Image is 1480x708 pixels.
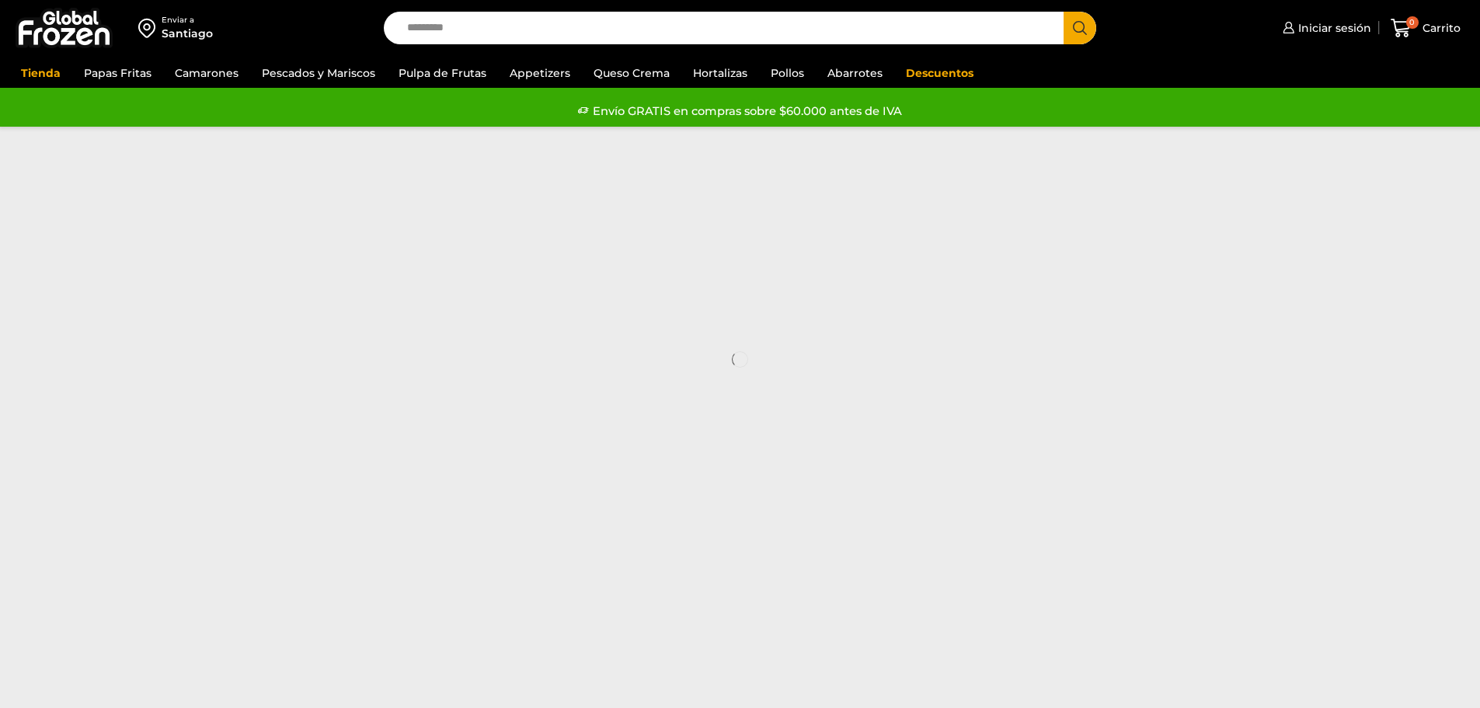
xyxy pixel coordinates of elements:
div: Santiago [162,26,213,41]
a: 0 Carrito [1387,10,1464,47]
a: Descuentos [898,58,981,88]
button: Search button [1064,12,1096,44]
a: Iniciar sesión [1279,12,1371,44]
a: Camarones [167,58,246,88]
a: Queso Crema [586,58,677,88]
span: Iniciar sesión [1294,20,1371,36]
a: Appetizers [502,58,578,88]
a: Pescados y Mariscos [254,58,383,88]
a: Pollos [763,58,812,88]
a: Abarrotes [820,58,890,88]
a: Hortalizas [685,58,755,88]
img: address-field-icon.svg [138,15,162,41]
span: 0 [1406,16,1419,29]
div: Enviar a [162,15,213,26]
span: Carrito [1419,20,1461,36]
a: Pulpa de Frutas [391,58,494,88]
a: Tienda [13,58,68,88]
a: Papas Fritas [76,58,159,88]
